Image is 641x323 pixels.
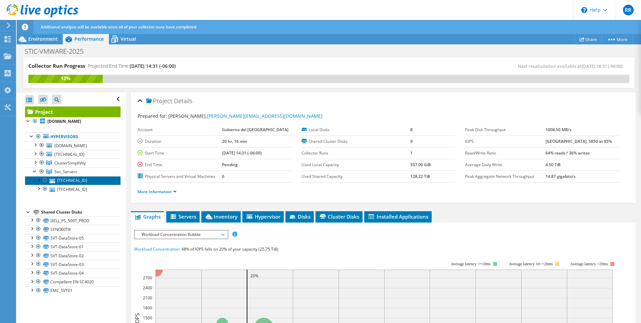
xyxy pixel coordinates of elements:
[143,295,152,301] text: 2100
[25,141,121,150] a: [DOMAIN_NAME]
[28,75,103,82] div: 12%
[54,160,86,166] span: ClusterSimpliVity
[222,150,262,156] b: [DATE] 14:31 (-06:00)
[581,7,587,13] svg: \n
[134,213,161,220] span: Graphs
[22,48,94,55] h1: STIC-VMWARE-2025
[41,208,121,216] div: Shared Cluster Disks
[25,176,121,185] a: [TECHNICAL_ID]
[47,118,81,124] b: [DOMAIN_NAME]
[138,138,222,145] label: Duration
[25,260,121,269] a: SVT-DataStore-03
[250,273,258,279] text: 20%
[146,98,172,104] span: Project
[25,158,121,167] a: ClusterSimpliVity
[88,62,176,70] h4: Projected End Time:
[602,34,633,44] a: More
[25,117,121,126] a: [DOMAIN_NAME]
[410,150,413,156] b: 1
[623,5,634,15] span: RR
[143,275,152,281] text: 2700
[143,285,152,291] text: 2400
[301,126,410,133] label: Local Disks
[121,36,136,42] span: Virtual
[465,138,545,145] label: IOPS
[41,24,197,30] span: Additional analysis will be available once all of your collector runs have completed.
[25,106,121,117] a: Project
[465,126,545,133] label: Peak Disk Throughput
[368,213,428,220] span: Installed Applications
[25,150,121,158] a: [TECHNICAL_ID]
[138,113,167,119] label: Prepared for:
[410,138,413,144] b: 9
[134,246,180,252] span: Workload Concentration:
[25,251,121,260] a: SVT-DataStore-02
[222,174,224,179] b: 6
[138,150,222,156] label: Start Time
[518,63,626,69] span: Next recalculation available at
[222,138,247,144] b: 20 hr, 16 min
[570,262,608,266] text: Average latency >20ms
[138,231,224,239] span: Workload Concentration Bubble
[143,315,152,321] text: 1500
[410,127,413,132] b: 8
[289,213,310,220] span: Disks
[168,113,323,119] span: [PERSON_NAME],
[54,151,84,157] span: [TECHNICAL_ID]
[25,286,121,295] a: EMC_SVT01
[205,213,237,220] span: Inventory
[25,234,121,243] a: SVT-DataStore-05
[546,174,576,179] b: 14.87 gigabits/s
[546,150,590,156] b: 64% reads / 36% writes
[410,174,430,179] b: 128.22 TiB
[25,225,121,234] a: SYNO60TB
[465,173,545,180] label: Peak Aggregate Network Throughput
[410,162,431,168] b: 557.00 GiB
[301,138,410,145] label: Shared Cluster Disks
[465,150,545,156] label: Read/Write Ratio
[138,126,222,133] label: Account
[25,269,121,277] a: SVT-DataStore-04
[207,113,323,119] a: [PERSON_NAME][EMAIL_ADDRESS][DOMAIN_NAME]
[301,173,410,180] label: Used Shared Capacity
[546,138,612,144] b: [GEOGRAPHIC_DATA], 5850 at 95%
[170,213,196,220] span: Servers
[25,168,121,176] a: Stic_Servers
[574,34,602,44] a: Share
[181,246,278,252] span: 48% of IOPS falls on 20% of your capacity (25.75 TiB)
[25,132,121,141] a: Hypervisors
[54,169,77,175] span: Stic_Servers
[74,36,104,42] span: Performance
[301,161,410,168] label: Used Local Capacity
[246,213,280,220] span: Hypervisor
[465,161,545,168] label: Average Daily Write
[509,262,553,266] tspan: Average latency 10<=20ms
[28,36,58,42] span: Environment
[301,150,410,156] label: Collector Runs
[130,63,176,69] span: [DATE] 14:31 (-06:00)
[25,185,121,194] a: [TECHNICAL_ID]
[138,173,222,180] label: Physical Servers and Virtual Machines
[451,262,491,266] tspan: Average latency <=10ms
[546,162,561,168] b: 4.50 TiB
[54,143,87,148] span: [DOMAIN_NAME]
[25,278,121,286] a: Compellent EN-SC4020
[143,305,152,311] text: 1800
[582,63,623,69] span: [DATE] 18:37 (-06:00)
[546,127,572,132] b: 1008.50 MB/s
[174,97,192,105] span: Details
[138,161,222,168] label: End Time
[319,213,359,220] span: Cluster Disks
[138,189,177,195] a: More Information
[222,127,288,132] b: Gobierno del [GEOGRAPHIC_DATA]
[25,216,121,225] a: DELL_PS_500T_PROD
[25,243,121,251] a: SVT-DataStore-01
[222,162,238,168] b: Pending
